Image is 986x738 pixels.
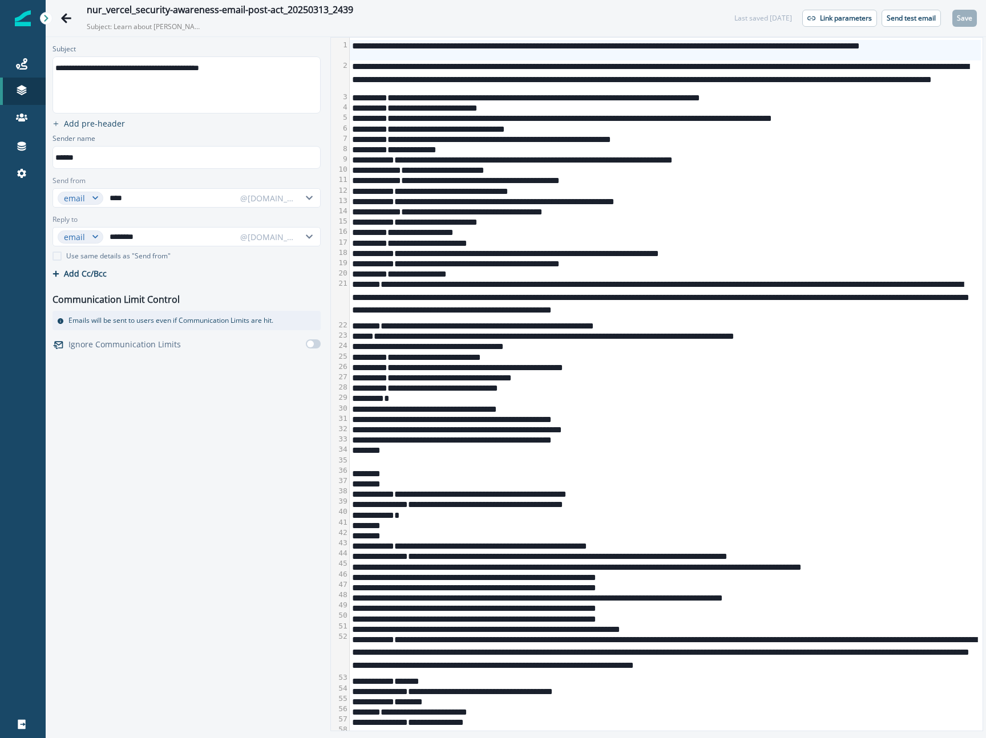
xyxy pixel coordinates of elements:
div: 4 [331,102,349,112]
div: 49 [331,600,349,610]
div: 8 [331,144,349,154]
p: Use same details as "Send from" [66,251,171,261]
p: Send test email [887,14,936,22]
label: Send from [52,176,86,186]
div: @[DOMAIN_NAME] [240,192,295,204]
div: 2 [331,60,349,92]
div: 25 [331,351,349,362]
div: 33 [331,434,349,444]
button: Go back [55,7,78,30]
div: 18 [331,248,349,258]
p: Save [957,14,972,22]
div: 35 [331,455,349,465]
button: Link parameters [802,10,877,27]
p: Ignore Communication Limits [68,338,181,350]
div: 43 [331,538,349,548]
div: 28 [331,382,349,392]
div: 26 [331,362,349,372]
div: 47 [331,579,349,590]
div: 39 [331,496,349,506]
div: nur_vercel_security-awareness-email-post-act_20250313_2439 [87,5,353,17]
div: 37 [331,476,349,486]
div: 32 [331,424,349,434]
div: 30 [331,403,349,413]
div: email [64,192,87,204]
div: 50 [331,610,349,621]
div: 55 [331,694,349,704]
div: 29 [331,392,349,403]
div: @[DOMAIN_NAME] [240,231,295,243]
div: 12 [331,185,349,196]
div: 6 [331,123,349,133]
div: 17 [331,237,349,248]
div: 14 [331,206,349,216]
div: 9 [331,154,349,164]
div: 57 [331,714,349,724]
p: Sender name [52,133,95,146]
div: 45 [331,558,349,569]
div: 46 [331,569,349,579]
p: Emails will be sent to users even if Communication Limits are hit. [68,315,273,326]
div: 11 [331,175,349,185]
div: 27 [331,372,349,382]
div: 23 [331,330,349,340]
div: 53 [331,672,349,683]
div: Last saved [DATE] [734,13,792,23]
div: 19 [331,258,349,268]
p: Communication Limit Control [52,293,180,306]
div: 51 [331,621,349,631]
div: 5 [331,112,349,123]
div: 16 [331,226,349,237]
div: 44 [331,548,349,558]
div: 36 [331,465,349,476]
img: Inflection [15,10,31,26]
div: 31 [331,413,349,424]
div: 42 [331,528,349,538]
label: Reply to [52,214,78,225]
div: 41 [331,517,349,528]
p: Link parameters [820,14,872,22]
div: 3 [331,92,349,102]
button: Save [952,10,977,27]
div: 7 [331,133,349,144]
div: 48 [331,590,349,600]
div: 21 [331,278,349,320]
div: 40 [331,506,349,517]
div: 56 [331,704,349,714]
div: 15 [331,216,349,226]
div: 52 [331,631,349,673]
div: 58 [331,724,349,735]
div: 38 [331,486,349,496]
div: 34 [331,444,349,455]
div: 24 [331,340,349,351]
div: 54 [331,683,349,694]
p: Subject [52,44,76,56]
div: email [64,231,87,243]
div: 20 [331,268,349,278]
button: Add Cc/Bcc [52,268,107,279]
div: 13 [331,196,349,206]
button: Send test email [882,10,941,27]
p: Add pre-header [64,118,125,129]
div: 1 [331,40,349,60]
button: add preheader [48,118,130,129]
p: Subject: Learn about [PERSON_NAME]'s multi-layer security approach [87,17,201,32]
div: 10 [331,164,349,175]
div: 22 [331,320,349,330]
